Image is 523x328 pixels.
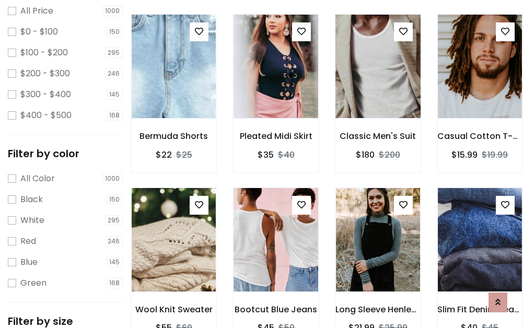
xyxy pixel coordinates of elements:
[131,304,216,314] h6: Wool Knit Sweater
[20,109,72,122] label: $400 - $500
[20,235,36,248] label: Red
[335,131,421,141] h6: Classic Men's Suit
[20,256,38,268] label: Blue
[156,150,172,160] h6: $22
[20,214,44,227] label: White
[20,172,55,185] label: All Color
[102,6,123,16] span: 1000
[131,131,216,141] h6: Bermuda Shorts
[233,131,318,141] h6: Pleated Midi Skirt
[107,257,123,267] span: 145
[105,48,123,58] span: 295
[20,67,70,80] label: $200 - $300
[20,5,53,17] label: All Price
[107,194,123,205] span: 150
[8,147,123,160] h5: Filter by color
[20,193,43,206] label: Black
[482,149,508,161] del: $19.99
[105,68,123,79] span: 246
[107,110,123,121] span: 168
[258,150,274,160] h6: $35
[451,150,478,160] h6: $15.99
[437,304,522,314] h6: Slim Fit Denim Jeans
[20,277,47,289] label: Green
[233,304,318,314] h6: Bootcut Blue Jeans
[356,150,375,160] h6: $180
[278,149,295,161] del: $40
[437,131,522,141] h6: Casual Cotton T-Shirt
[20,26,58,38] label: $0 - $100
[8,315,123,327] h5: Filter by size
[107,27,123,37] span: 150
[379,149,400,161] del: $200
[107,278,123,288] span: 168
[335,304,421,314] h6: Long Sleeve Henley T-Shirt
[105,215,123,226] span: 295
[20,46,68,59] label: $100 - $200
[102,173,123,184] span: 1000
[105,236,123,247] span: 246
[20,88,71,101] label: $300 - $400
[107,89,123,100] span: 145
[176,149,192,161] del: $25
